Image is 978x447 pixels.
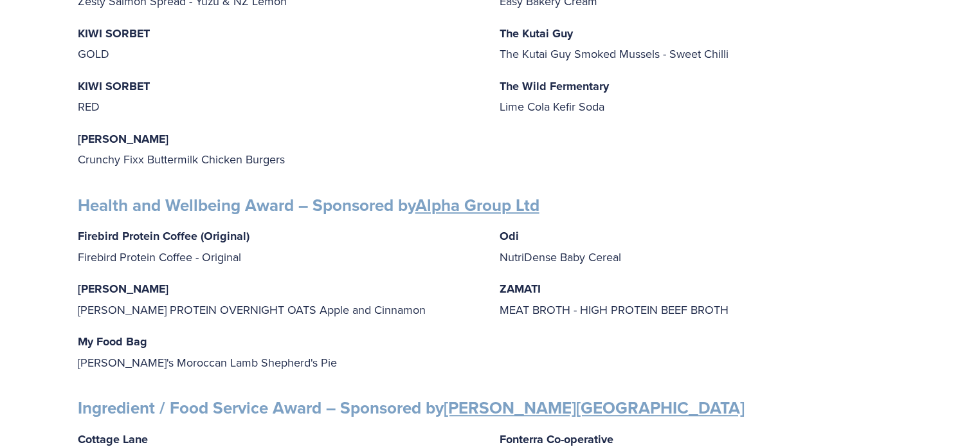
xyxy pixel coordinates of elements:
strong: The Kutai Guy [500,25,573,42]
p: GOLD [78,23,479,64]
a: [PERSON_NAME][GEOGRAPHIC_DATA] [444,396,745,420]
strong: KIWI SORBET [78,78,150,95]
p: NutriDense Baby Cereal [500,226,901,267]
p: RED [78,76,479,117]
strong: Firebird Protein Coffee (Original) [78,228,249,244]
p: Crunchy Fixx Buttermilk Chicken Burgers [78,129,479,170]
strong: My Food Bag [78,333,147,350]
strong: Health and Wellbeing Award – Sponsored by [78,193,539,217]
p: [PERSON_NAME]'s Moroccan Lamb Shepherd's Pie [78,331,479,372]
strong: ZAMATI [500,280,541,297]
strong: The Wild Fermentary [500,78,609,95]
p: [PERSON_NAME] PROTEIN OVERNIGHT OATS Apple and Cinnamon [78,278,479,320]
p: Lime Cola Kefir Soda [500,76,901,117]
strong: [PERSON_NAME] [78,280,168,297]
strong: KIWI SORBET [78,25,150,42]
p: The Kutai Guy Smoked Mussels - Sweet Chilli [500,23,901,64]
p: MEAT BROTH - HIGH PROTEIN BEEF BROTH [500,278,901,320]
p: Firebird Protein Coffee - Original [78,226,479,267]
a: Alpha Group Ltd [415,193,539,217]
strong: [PERSON_NAME] [78,131,168,147]
strong: Odi [500,228,519,244]
strong: Ingredient / Food Service Award – Sponsored by [78,396,745,420]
